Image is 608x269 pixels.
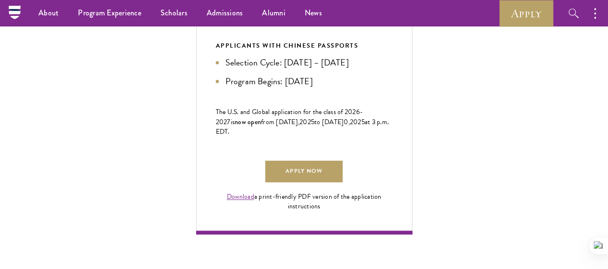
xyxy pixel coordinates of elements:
span: from [DATE], [261,117,299,127]
span: to [DATE] [314,117,344,127]
span: 5 [361,117,365,127]
span: is [231,117,235,127]
span: now open [235,117,261,127]
div: a print-friendly PDF version of the application instructions [216,192,393,211]
span: 202 [350,117,361,127]
span: 6 [356,107,360,117]
li: Program Begins: [DATE] [216,75,393,88]
span: 7 [227,117,230,127]
span: at 3 p.m. EDT. [216,117,389,137]
span: 5 [311,117,314,127]
div: APPLICANTS WITH CHINESE PASSPORTS [216,40,393,51]
span: The U.S. and Global application for the class of 202 [216,107,356,117]
span: 0 [344,117,348,127]
span: 202 [299,117,311,127]
span: , [348,117,350,127]
span: -202 [216,107,363,127]
li: Selection Cycle: [DATE] – [DATE] [216,56,393,69]
a: Apply Now [265,161,342,182]
a: Download [227,192,254,202]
